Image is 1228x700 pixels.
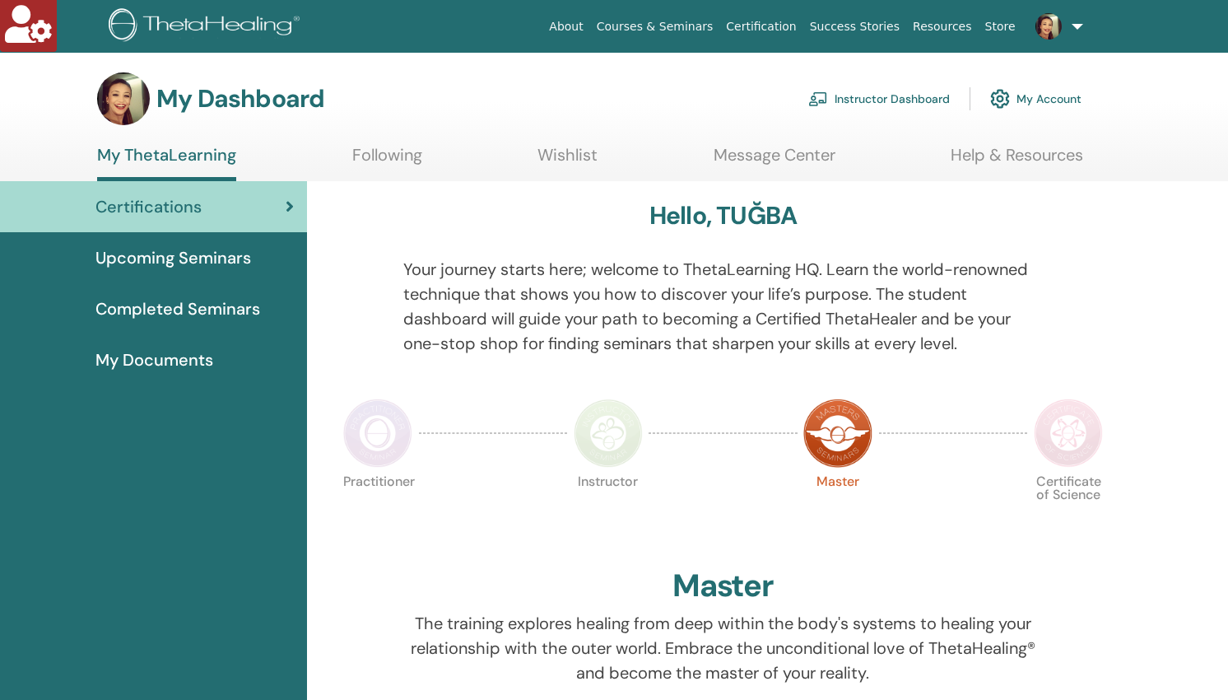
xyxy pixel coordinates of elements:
img: default.jpg [97,72,150,125]
span: Certifications [95,194,202,219]
h3: Hello, TUĞBA [649,201,797,231]
p: Master [803,475,872,544]
p: The training explores healing from deep within the body's systems to healing your relationship wi... [403,611,1043,685]
p: Your journey starts here; welcome to ThetaLearning HQ. Learn the world-renowned technique that sh... [403,257,1043,356]
a: About [542,12,589,42]
a: Message Center [714,145,835,177]
span: Completed Seminars [95,296,260,321]
a: Instructor Dashboard [808,81,950,117]
img: Practitioner [343,399,412,468]
p: Practitioner [343,475,412,544]
span: Upcoming Seminars [95,245,251,270]
span: My Documents [95,348,213,372]
img: Certificate of Science [1034,399,1103,468]
a: Certification [719,12,802,42]
a: Store [979,12,1022,42]
a: Following [352,145,422,177]
a: Resources [906,12,979,42]
img: logo.png [109,8,305,45]
p: Instructor [574,475,643,544]
a: Courses & Seminars [590,12,720,42]
h2: Master [672,567,774,605]
img: default.jpg [1035,13,1062,40]
img: Master [803,399,872,468]
a: Success Stories [803,12,906,42]
a: Help & Resources [951,145,1083,177]
p: Certificate of Science [1034,475,1103,544]
img: chalkboard-teacher.svg [808,91,828,106]
img: Instructor [574,399,643,468]
img: cog.svg [990,85,1010,113]
h3: My Dashboard [156,84,324,114]
a: My Account [990,81,1081,117]
a: Wishlist [537,145,598,177]
a: My ThetaLearning [97,145,236,181]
